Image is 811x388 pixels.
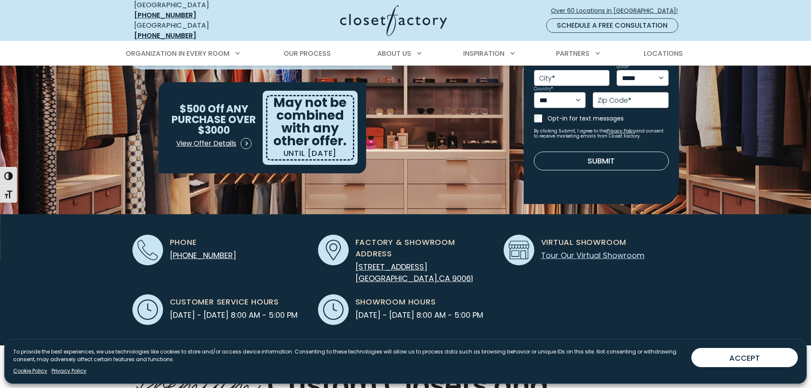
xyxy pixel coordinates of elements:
a: Privacy Policy [607,128,636,134]
span: May not be combined with any other offer. [273,93,347,150]
span: ANY PURCHASE OVER $3000 [172,102,256,137]
span: View Offer Details [176,138,236,149]
a: Tour Our Virtual Showroom [541,250,645,261]
span: [DATE] - [DATE] 8:00 AM - 5:00 PM [355,309,483,321]
span: [STREET_ADDRESS] [355,262,427,272]
button: ACCEPT [691,348,798,367]
a: Schedule a Free Consultation [546,18,678,33]
a: [STREET_ADDRESS] [GEOGRAPHIC_DATA],CA 90061 [355,262,473,284]
span: Phone [170,236,197,248]
span: Locations [644,49,683,58]
span: Virtual Showroom [541,236,627,248]
label: Country [534,87,553,91]
small: By clicking Submit, I agree to the and consent to receive marketing emails from Closet Factory. [534,129,669,139]
span: Our Process [284,49,331,58]
span: About Us [377,49,411,58]
span: [DATE] - [DATE] 8:00 AM - 5:00 PM [170,309,298,321]
label: Zip Code [598,97,631,104]
span: Over 60 Locations in [GEOGRAPHIC_DATA]! [551,6,685,15]
div: [GEOGRAPHIC_DATA] [134,20,258,41]
a: Privacy Policy [52,367,86,375]
a: View Offer Details [176,135,252,152]
label: City [539,75,555,82]
span: 90061 [452,273,473,284]
span: Showroom Hours [355,296,436,308]
img: Closet Factory Logo [340,5,447,36]
button: Submit [534,152,669,170]
span: CA [439,273,450,284]
a: Cookie Policy [13,367,47,375]
span: Organization in Every Room [126,49,229,58]
span: Customer Service Hours [170,296,279,308]
span: Factory & Showroom Address [355,236,493,259]
label: State [616,65,630,69]
a: [PHONE_NUMBER] [170,250,236,261]
label: Opt-in for text messages [547,114,669,123]
span: Partners [556,49,590,58]
a: Over 60 Locations in [GEOGRAPHIC_DATA]! [550,3,685,18]
span: Inspiration [463,49,504,58]
p: To provide the best experiences, we use technologies like cookies to store and/or access device i... [13,348,685,363]
a: [PHONE_NUMBER] [134,10,196,20]
span: [GEOGRAPHIC_DATA] [355,273,437,284]
nav: Primary Menu [120,42,692,66]
p: UNTIL [DATE] [284,147,337,159]
img: Showroom icon [509,240,529,260]
span: $500 Off [180,102,224,116]
a: [PHONE_NUMBER] [134,31,196,40]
